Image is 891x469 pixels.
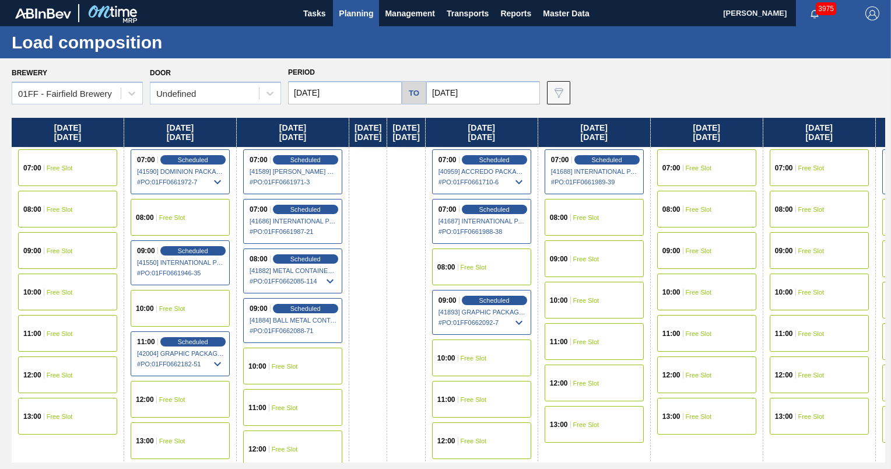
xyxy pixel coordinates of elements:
[23,413,41,420] span: 13:00
[288,68,315,76] span: Period
[775,247,793,254] span: 09:00
[426,81,540,104] input: mm/dd/yyyy
[250,267,337,274] span: [41882] METAL CONTAINER CORPORATION - 0008219745
[573,421,599,428] span: Free Slot
[290,206,321,213] span: Scheduled
[250,168,337,175] span: [41589] BERRY GLOBAL INC - 0008311135
[775,330,793,337] span: 11:00
[290,156,321,163] span: Scheduled
[651,118,763,147] div: [DATE] [DATE]
[12,36,219,49] h1: Load composition
[15,8,71,19] img: TNhmsLtSVTkK8tSr43FrP2fwEKptu5GPRR3wAAAABJRU5ErkJggg==
[23,247,41,254] span: 09:00
[798,413,825,420] span: Free Slot
[439,218,526,225] span: [41687] INTERNATIONAL PAPER COMPANY - 0008325905
[349,118,387,147] div: [DATE] [DATE]
[798,164,825,171] span: Free Slot
[178,247,208,254] span: Scheduled
[439,168,526,175] span: [40959] ACCREDO PACKAGING INC - 0008341298
[551,175,639,189] span: # PO : 01FF0661989-39
[12,69,47,77] label: Brewery
[250,218,337,225] span: [41686] INTERNATIONAL PAPER COMPANY - 0008325905
[550,338,568,345] span: 11:00
[250,206,268,213] span: 07:00
[573,297,599,304] span: Free Slot
[686,413,712,420] span: Free Slot
[447,6,489,20] span: Transports
[272,446,298,453] span: Free Slot
[426,118,538,147] div: [DATE] [DATE]
[47,289,73,296] span: Free Slot
[137,338,155,345] span: 11:00
[798,247,825,254] span: Free Slot
[686,247,712,254] span: Free Slot
[272,363,298,370] span: Free Slot
[137,266,224,280] span: # PO : 01FF0661946-35
[137,156,155,163] span: 07:00
[662,330,680,337] span: 11:00
[137,259,224,266] span: [41550] INTERNATIONAL PAPER COMPANY - 0008325905
[178,156,208,163] span: Scheduled
[500,6,531,20] span: Reports
[573,380,599,387] span: Free Slot
[439,297,457,304] span: 09:00
[550,256,568,262] span: 09:00
[248,363,266,370] span: 10:00
[686,289,712,296] span: Free Slot
[250,225,337,239] span: # PO : 01FF0661987-21
[250,305,268,312] span: 09:00
[439,206,457,213] span: 07:00
[159,305,185,312] span: Free Slot
[385,6,435,20] span: Management
[552,86,566,100] img: icon-filter-gray
[156,89,196,99] div: Undefined
[662,206,680,213] span: 08:00
[550,380,568,387] span: 12:00
[461,396,487,403] span: Free Slot
[439,225,526,239] span: # PO : 01FF0661988-38
[551,156,569,163] span: 07:00
[461,437,487,444] span: Free Slot
[237,118,349,147] div: [DATE] [DATE]
[290,305,321,312] span: Scheduled
[865,6,879,20] img: Logout
[250,324,337,338] span: # PO : 01FF0662088-71
[137,168,224,175] span: [41590] DOMINION PACKAGING, INC. - 0008325026
[18,89,112,99] div: 01FF - Fairfield Brewery
[550,297,568,304] span: 10:00
[538,118,650,147] div: [DATE] [DATE]
[775,206,793,213] span: 08:00
[796,5,833,22] button: Notifications
[250,175,337,189] span: # PO : 01FF0661971-3
[137,350,224,357] span: [42004] GRAPHIC PACKAGING INTERNATIONA - 0008221069
[23,164,41,171] span: 07:00
[439,309,526,316] span: [41893] GRAPHIC PACKAGING INTERNATIONA - 0008221069
[439,175,526,189] span: # PO : 01FF0661710-6
[437,264,455,271] span: 08:00
[248,404,266,411] span: 11:00
[409,89,419,97] h5: to
[137,357,224,371] span: # PO : 01FF0662182-51
[662,164,680,171] span: 07:00
[662,289,680,296] span: 10:00
[686,164,712,171] span: Free Slot
[662,247,680,254] span: 09:00
[798,372,825,379] span: Free Slot
[686,330,712,337] span: Free Slot
[136,214,154,221] span: 08:00
[775,372,793,379] span: 12:00
[301,6,327,20] span: Tasks
[686,206,712,213] span: Free Slot
[248,446,266,453] span: 12:00
[47,164,73,171] span: Free Slot
[763,118,875,147] div: [DATE] [DATE]
[47,247,73,254] span: Free Slot
[136,437,154,444] span: 13:00
[136,305,154,312] span: 10:00
[816,2,836,15] span: 3975
[159,396,185,403] span: Free Slot
[23,289,41,296] span: 10:00
[159,437,185,444] span: Free Slot
[272,404,298,411] span: Free Slot
[439,156,457,163] span: 07:00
